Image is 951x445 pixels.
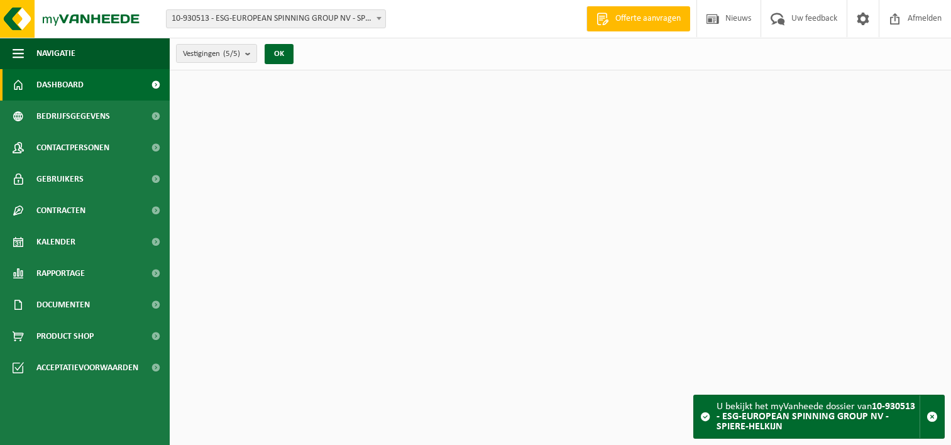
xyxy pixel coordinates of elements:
[36,226,75,258] span: Kalender
[36,163,84,195] span: Gebruikers
[36,321,94,352] span: Product Shop
[717,402,915,432] strong: 10-930513 - ESG-EUROPEAN SPINNING GROUP NV - SPIERE-HELKIJN
[176,44,257,63] button: Vestigingen(5/5)
[167,10,385,28] span: 10-930513 - ESG-EUROPEAN SPINNING GROUP NV - SPIERE-HELKIJN
[36,38,75,69] span: Navigatie
[36,101,110,132] span: Bedrijfsgegevens
[36,258,85,289] span: Rapportage
[717,395,920,438] div: U bekijkt het myVanheede dossier van
[36,352,138,383] span: Acceptatievoorwaarden
[223,50,240,58] count: (5/5)
[36,132,109,163] span: Contactpersonen
[166,9,386,28] span: 10-930513 - ESG-EUROPEAN SPINNING GROUP NV - SPIERE-HELKIJN
[183,45,240,63] span: Vestigingen
[586,6,690,31] a: Offerte aanvragen
[612,13,684,25] span: Offerte aanvragen
[36,69,84,101] span: Dashboard
[36,195,85,226] span: Contracten
[36,289,90,321] span: Documenten
[265,44,294,64] button: OK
